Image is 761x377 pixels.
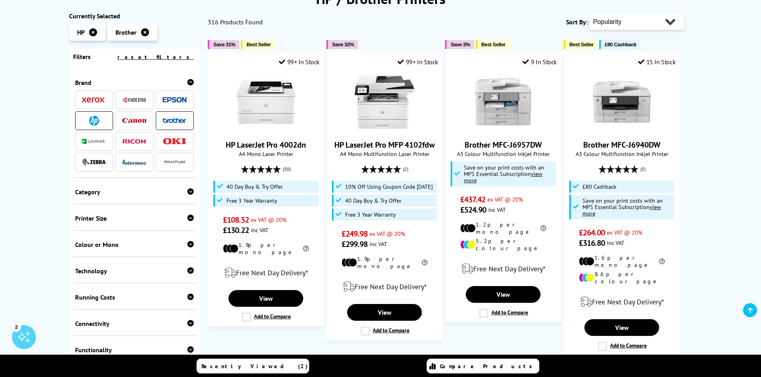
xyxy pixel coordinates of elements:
a: View [347,304,421,321]
a: Brother MFC-J6957DW [465,140,542,150]
a: Zebra [82,157,106,167]
div: 15 In Stock [638,58,676,66]
a: HP LaserJet Pro MFP 4102fdw [334,140,435,150]
a: View [584,319,659,336]
a: Lexmark [82,136,106,146]
li: 1.9p per mono page [223,241,309,256]
a: Brother MFC-J6940DW [583,140,660,150]
div: 99+ In Stock [279,58,320,66]
div: modal_delivery [331,276,438,298]
img: HP LaserJet Pro 4002dn [236,72,296,132]
div: Brand [75,79,194,87]
img: Pantum [163,157,187,167]
a: Epson [163,95,187,105]
span: 40 Day Buy & Try Offer [227,184,283,190]
span: £264.00 [579,227,605,238]
img: Intermec [122,159,146,165]
img: Lexmark [82,139,106,144]
a: Recently Viewed (2) [197,359,309,373]
a: Compare Products [427,359,539,373]
span: (5) [640,162,646,177]
span: 10% Off Using Coupon Code [DATE] [345,184,433,190]
button: Save 3% [445,40,474,49]
span: (2) [403,162,408,177]
div: 9 In Stock [523,58,557,66]
span: Best Seller [246,41,271,47]
button: £80 Cashback [599,40,640,49]
div: Technology [75,267,194,275]
div: 99+ In Stock [397,58,438,66]
a: Canon [122,116,146,126]
a: Kyocera [122,95,146,105]
span: £299.98 [342,239,368,249]
button: Save 32% [326,40,358,49]
div: Functionality [75,346,194,354]
div: modal_delivery [449,258,557,280]
a: HP LaserJet Pro 4002dn [226,140,306,150]
a: Ricoh [122,136,146,146]
li: 1.9p per mono page [342,255,427,270]
span: ex VAT @ 20% [251,216,286,223]
a: Intermec [122,157,146,167]
span: £108.52 [223,215,249,225]
span: Compare Products [440,363,536,370]
a: Brother MFC-J6940DW [592,125,652,133]
button: Best Seller [476,40,510,49]
div: Currently Selected [69,12,200,20]
span: Sort By: [566,18,588,26]
div: Colour or Mono [75,241,194,249]
span: £249.98 [342,229,368,239]
span: Best Seller [481,41,506,47]
li: 1.6p per mono page [579,254,665,268]
span: Free 3 Year Warranty [227,197,277,204]
img: Zebra [82,158,106,166]
li: 1.2p per mono page [460,221,546,235]
img: Canon [122,118,146,123]
img: Brother MFC-J6957DW [473,72,533,132]
span: inc VAT [370,240,387,248]
span: HP [77,28,85,36]
span: Save on your print costs with an MPS Essential Subscription [464,164,544,184]
span: inc VAT [251,226,268,234]
span: Free 3 Year Warranty [345,211,396,218]
span: Save 32% [332,41,354,47]
u: view more [582,203,661,217]
a: HP LaserJet Pro MFP 4102fdw [355,125,415,133]
label: Add to Compare [598,342,647,351]
li: 8.6p per colour page [579,270,665,285]
span: Brother [115,28,137,36]
a: HP LaserJet Pro 4002dn [236,125,296,133]
img: Brother [163,118,187,123]
span: £437.42 [460,194,485,205]
span: Filters [73,53,91,61]
label: Add to Compare [479,309,528,318]
div: modal_delivery [212,262,320,284]
span: £130.22 [223,225,249,235]
img: Xerox [82,97,106,103]
div: Connectivity [75,320,194,328]
span: 40 Day Buy & Try Offer [345,197,401,204]
span: A3 Colour Multifunction Inkjet Printer [568,150,676,158]
span: Save 3% [451,41,470,47]
img: HP LaserJet Pro MFP 4102fdw [355,72,415,132]
a: OKI [163,136,187,146]
a: reset filters [117,53,194,61]
button: Best Seller [241,40,275,49]
span: £524.90 [460,205,486,215]
span: 316 Products Found [208,18,263,26]
label: Add to Compare [361,327,409,336]
a: View [228,290,303,307]
span: £316.80 [579,238,605,248]
span: £80 Cashback [605,41,636,47]
img: Epson [163,97,187,103]
span: inc VAT [607,239,624,247]
span: Best Seller [569,41,594,47]
button: Best Seller [564,40,598,49]
div: modal_delivery [568,291,676,313]
a: HP [82,116,106,126]
button: Save 31% [208,40,239,49]
img: Brother MFC-J6940DW [592,72,652,132]
span: A4 Mono Multifunction Laser Printer [331,150,438,158]
li: 5.2p per colour page [460,237,546,252]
